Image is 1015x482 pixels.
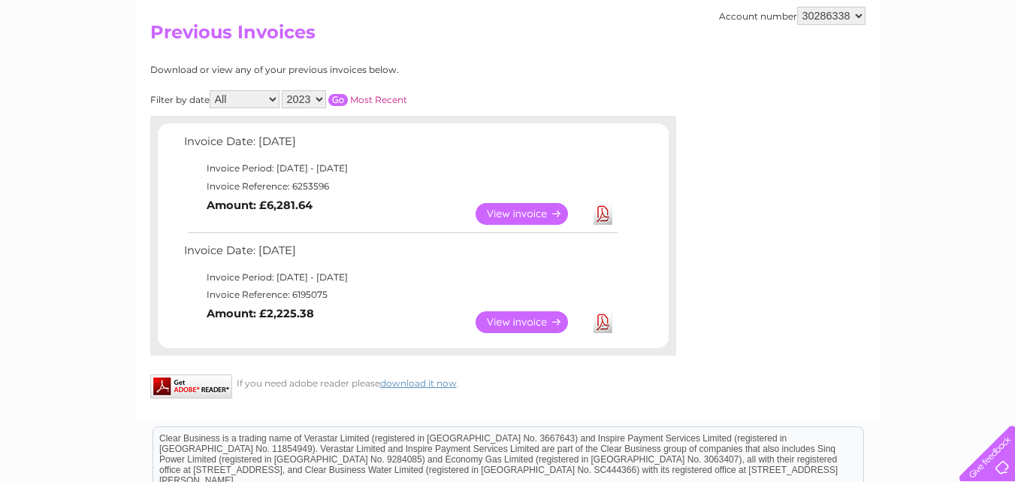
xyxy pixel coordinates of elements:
a: Download [594,311,612,333]
td: Invoice Reference: 6195075 [180,286,620,304]
div: Account number [719,7,865,25]
a: Log out [965,64,1001,75]
h2: Previous Invoices [150,22,865,50]
a: Most Recent [350,94,407,105]
div: If you need adobe reader please . [150,374,676,389]
a: 0333 014 3131 [732,8,835,26]
a: Contact [915,64,952,75]
a: View [476,311,586,333]
b: Amount: £6,281.64 [207,199,313,212]
td: Invoice Period: [DATE] - [DATE] [180,268,620,286]
td: Invoice Reference: 6253596 [180,177,620,196]
a: Download [594,203,612,225]
div: Clear Business is a trading name of Verastar Limited (registered in [GEOGRAPHIC_DATA] No. 3667643... [153,8,863,73]
div: Download or view any of your previous invoices below. [150,65,545,75]
td: Invoice Date: [DATE] [180,132,620,159]
a: Water [751,64,779,75]
a: download it now [380,377,457,389]
a: Energy [788,64,821,75]
a: Telecoms [830,64,875,75]
a: View [476,203,586,225]
td: Invoice Date: [DATE] [180,241,620,268]
td: Invoice Period: [DATE] - [DATE] [180,159,620,177]
img: logo.png [35,39,112,85]
div: Filter by date [150,90,545,108]
a: Blog [884,64,906,75]
b: Amount: £2,225.38 [207,307,314,320]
